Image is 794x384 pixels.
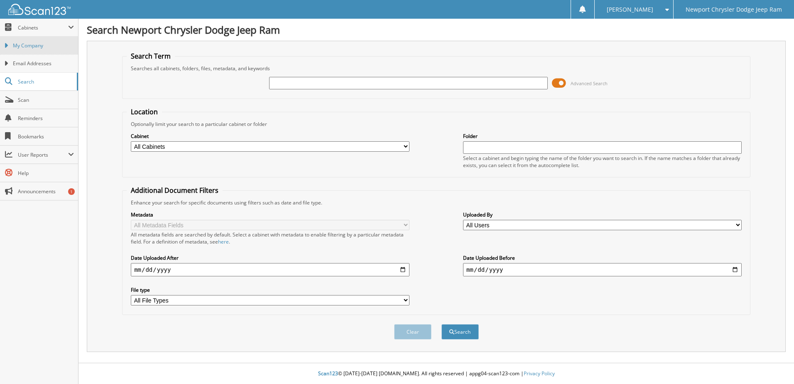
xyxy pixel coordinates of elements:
div: All metadata fields are searched by default. Select a cabinet with metadata to enable filtering b... [131,231,409,245]
span: Announcements [18,188,74,195]
label: Cabinet [131,133,409,140]
div: Searches all cabinets, folders, files, metadata, and keywords [127,65,746,72]
a: here [218,238,229,245]
span: Search [18,78,73,85]
div: Enhance your search for specific documents using filters such as date and file type. [127,199,746,206]
input: start [131,263,409,276]
h1: Search Newport Chrysler Dodge Jeep Ram [87,23,786,37]
div: Optionally limit your search to a particular cabinet or folder [127,121,746,128]
span: Scan123 [318,370,338,377]
span: Advanced Search [571,80,608,86]
div: © [DATE]-[DATE] [DOMAIN_NAME]. All rights reserved | appg04-scan123-com | [78,364,794,384]
a: Privacy Policy [524,370,555,377]
span: Reminders [18,115,74,122]
div: 1 [68,188,75,195]
label: Folder [463,133,742,140]
legend: Search Term [127,52,175,61]
button: Clear [394,324,431,340]
input: end [463,263,742,276]
span: Bookmarks [18,133,74,140]
label: File type [131,286,409,293]
label: Date Uploaded After [131,254,409,261]
span: Scan [18,96,74,103]
img: scan123-logo-white.svg [8,4,71,15]
label: Metadata [131,211,409,218]
span: User Reports [18,151,68,158]
span: Newport Chrysler Dodge Jeep Ram [686,7,782,12]
span: Help [18,170,74,177]
span: Cabinets [18,24,68,31]
legend: Location [127,107,162,116]
span: My Company [13,42,74,49]
span: [PERSON_NAME] [607,7,653,12]
legend: Additional Document Filters [127,186,223,195]
div: Select a cabinet and begin typing the name of the folder you want to search in. If the name match... [463,155,742,169]
span: Email Addresses [13,60,74,67]
label: Date Uploaded Before [463,254,742,261]
button: Search [441,324,479,340]
label: Uploaded By [463,211,742,218]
